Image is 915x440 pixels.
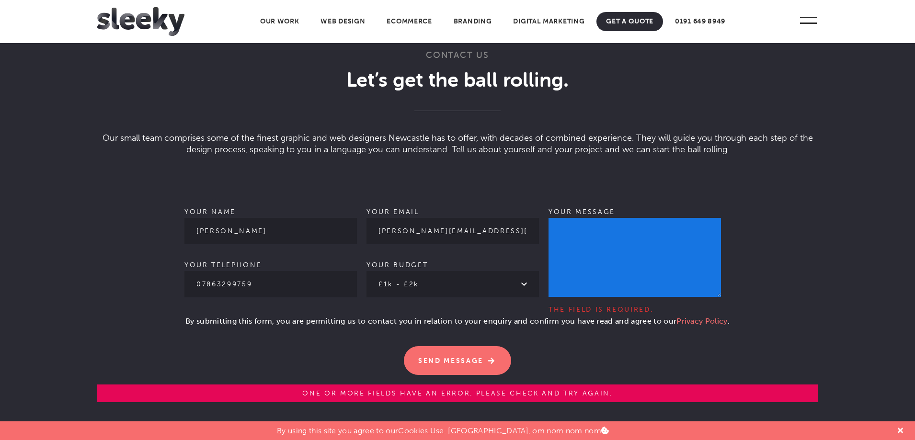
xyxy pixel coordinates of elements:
[184,271,357,297] input: Your telephone
[366,261,539,288] label: Your budget
[184,261,357,288] label: Your telephone
[97,7,184,36] img: Sleeky Web Design Newcastle
[549,304,721,316] span: The field is required.
[549,208,721,316] label: Your message
[184,316,731,335] p: By submitting this form, you are permitting us to contact you in relation to your enquiry and con...
[549,218,721,297] textarea: Your message
[366,208,539,235] label: Your email
[404,346,511,375] input: Send Message
[97,121,818,155] p: Our small team comprises some of the finest graphic and web designers Newcastle has to offer, wit...
[97,155,818,402] form: Contact form
[97,49,818,68] h3: Contact Us
[311,12,375,31] a: Web Design
[398,426,444,435] a: Cookies Use
[377,12,441,31] a: Ecommerce
[676,316,727,326] a: Privacy Policy
[97,384,818,402] div: One or more fields have an error. Please check and try again.
[596,12,663,31] a: Get A Quote
[277,421,609,435] p: By using this site you agree to our . [GEOGRAPHIC_DATA], om nom nom nom
[665,12,735,31] a: 0191 649 8949
[366,218,539,244] input: Your email
[97,68,818,111] h2: Let’s get the ball rolling
[444,12,502,31] a: Branding
[251,12,309,31] a: Our Work
[503,12,594,31] a: Digital Marketing
[563,69,569,91] span: .
[184,208,357,235] label: Your name
[184,218,357,244] input: Your name
[366,271,539,297] select: Your budget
